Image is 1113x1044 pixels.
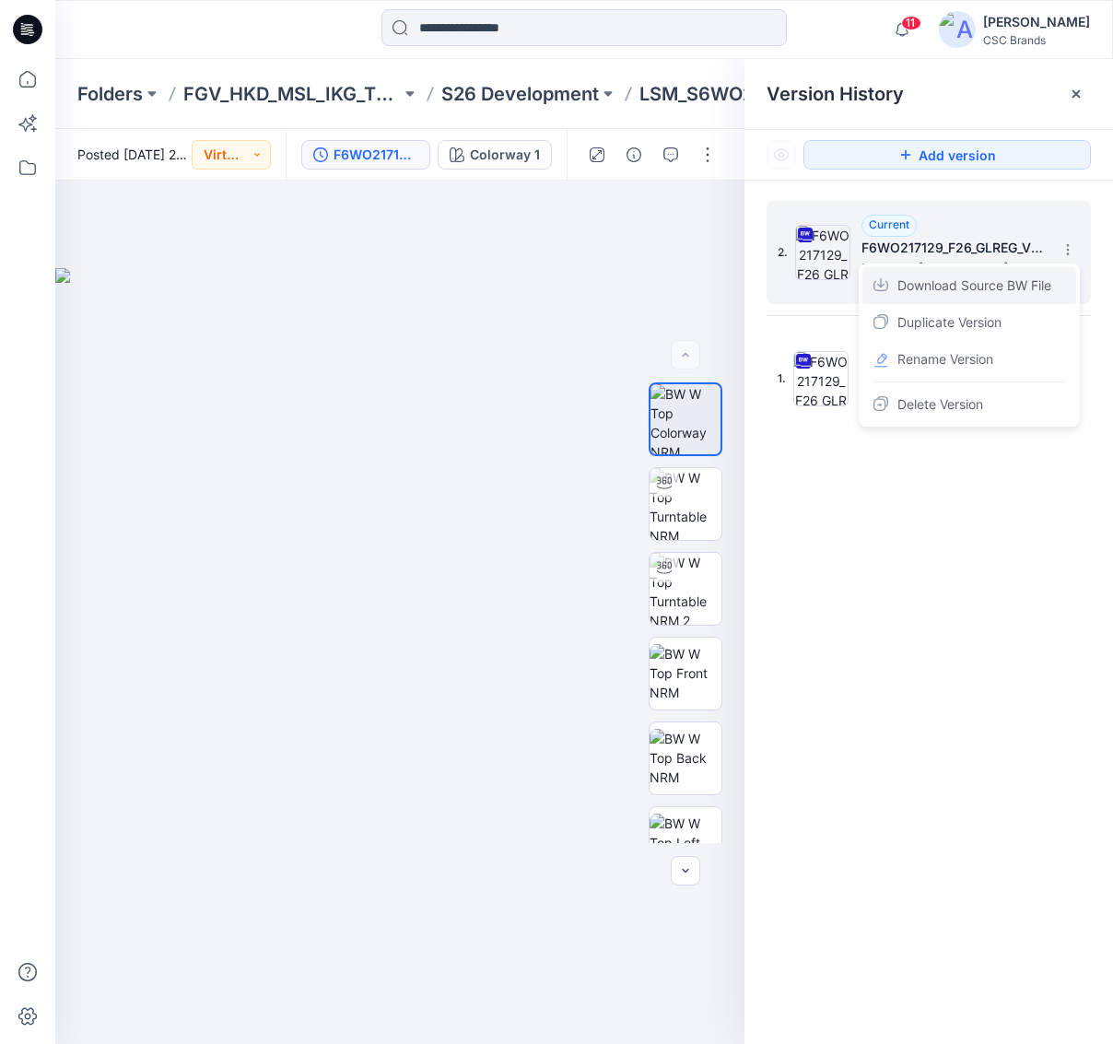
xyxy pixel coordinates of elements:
span: Current [869,217,909,231]
span: Posted [DATE] 23:27 by [77,145,192,164]
img: BW W Top Turntable NRM 2 [650,553,721,625]
span: Version History [767,83,904,105]
button: Show Hidden Versions [767,140,796,170]
img: F6WO217129_F26_GLREG_VP1 [793,351,849,406]
img: BW W Top Left NRM [650,814,721,872]
a: FGV_HKD_MSL_IKG_TNG_GJ2_HAL [183,81,401,107]
img: BW W Top Back NRM [650,729,721,787]
a: Folders [77,81,143,107]
button: Colorway 1 [438,140,552,170]
span: Download Source BW File [897,275,1051,297]
span: 2. [778,244,788,261]
span: Duplicate Version [897,311,1002,334]
img: avatar [939,11,976,48]
span: Rename Version [897,348,993,370]
p: LSM_S6WO215441_S26_PLSREG [639,81,857,107]
div: Colorway 1 [470,145,540,165]
img: BW W Top Turntable NRM [650,468,721,540]
a: S26 Development [441,81,599,107]
img: BW W Top Front NRM [650,644,721,702]
div: F6WO217129_F26_GLREG_VP2 [334,145,418,165]
span: 11 [901,16,921,30]
span: 1. [778,370,786,387]
h5: F6WO217129_F26_GLREG_VP2 [861,237,1046,259]
span: Posted by: Anna Moon [861,259,1046,277]
button: Add version [803,140,1091,170]
img: F6WO217129_F26_GLREG_VP2 [795,225,850,280]
div: CSC Brands [983,33,1090,47]
div: [PERSON_NAME] [983,11,1090,33]
span: Delete Version [897,393,983,416]
button: Close [1069,87,1084,101]
img: BW W Top Colorway NRM [650,384,721,454]
button: Details [619,140,649,170]
button: F6WO217129_F26_GLREG_VP2 [301,140,430,170]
